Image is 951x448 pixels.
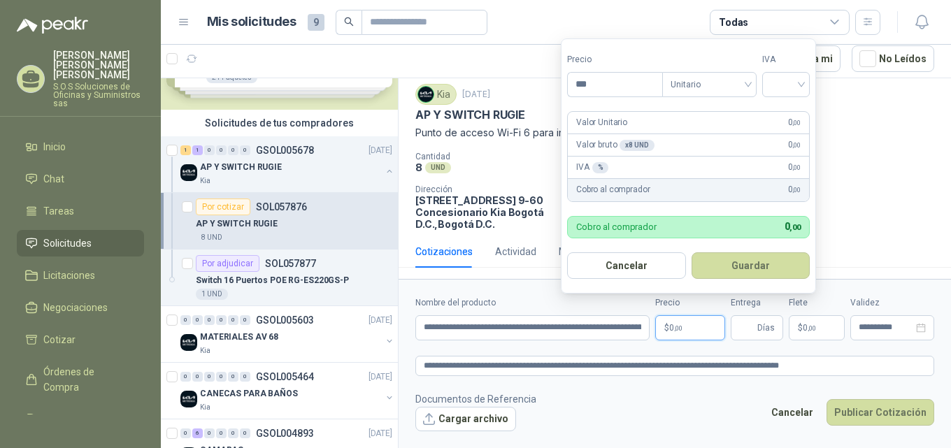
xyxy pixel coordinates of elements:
[425,162,451,173] div: UND
[196,217,278,231] p: AP Y SWITCH RUGIE
[17,230,144,256] a: Solicitudes
[196,198,250,215] div: Por cotizar
[180,164,197,181] img: Company Logo
[180,145,191,155] div: 1
[161,193,398,250] a: Por cotizarSOL057876AP Y SWITCH RUGIE8 UND
[256,372,314,382] p: GSOL005464
[415,185,568,194] p: Dirección
[196,255,259,272] div: Por adjudicar
[192,372,203,382] div: 0
[764,399,821,426] button: Cancelar
[17,406,144,433] a: Remisiones
[204,428,215,438] div: 0
[731,296,783,310] label: Entrega
[161,250,398,306] a: Por adjudicarSOL057877Switch 16 Puertos POE RG-ES220GS-P1 UND
[789,315,845,340] p: $ 0,00
[792,164,801,171] span: ,00
[43,268,95,283] span: Licitaciones
[216,372,227,382] div: 0
[344,17,354,27] span: search
[415,108,525,122] p: AP Y SWITCH RUGIE
[17,17,88,34] img: Logo peakr
[196,232,228,243] div: 8 UND
[788,161,801,174] span: 0
[180,372,191,382] div: 0
[369,427,392,440] p: [DATE]
[655,315,725,340] p: $0,00
[671,74,748,95] span: Unitario
[192,315,203,325] div: 0
[43,203,74,219] span: Tareas
[785,221,801,232] span: 0
[17,166,144,192] a: Chat
[762,53,810,66] label: IVA
[192,145,203,155] div: 1
[798,324,803,332] span: $
[43,412,95,427] span: Remisiones
[200,345,210,356] p: Kia
[256,145,314,155] p: GSOL005678
[216,428,227,438] div: 0
[418,87,434,102] img: Company Logo
[180,312,395,356] a: 0 0 0 0 0 0 GSOL005603[DATE] Company LogoMATERIALES AV 68Kia
[200,387,298,400] p: CANECAS PARA BAÑOS
[669,324,682,332] span: 0
[240,428,250,438] div: 0
[17,133,144,160] a: Inicio
[415,407,516,432] button: Cargar archivo
[17,326,144,353] a: Cotizar
[788,138,801,152] span: 0
[788,183,801,196] span: 0
[196,289,228,300] div: 1 UND
[415,152,597,161] p: Cantidad
[576,183,650,196] p: Cobro al comprador
[256,315,314,325] p: GSOL005603
[808,324,816,332] span: ,00
[17,294,144,321] a: Negociaciones
[43,236,92,251] span: Solicitudes
[228,315,238,325] div: 0
[43,139,66,154] span: Inicio
[200,161,282,174] p: AP Y SWITCH RUGIE
[17,359,144,400] a: Órdenes de Compra
[757,316,775,340] span: Días
[17,262,144,289] a: Licitaciones
[559,244,601,259] div: Mensajes
[53,82,144,108] p: S.O.S Soluciones de Oficinas y Suministros sas
[43,171,64,187] span: Chat
[674,324,682,332] span: ,00
[369,314,392,327] p: [DATE]
[207,12,296,32] h1: Mis solicitudes
[576,116,627,129] p: Valor Unitario
[567,53,662,66] label: Precio
[592,162,609,173] div: %
[200,402,210,413] p: Kia
[719,15,748,30] div: Todas
[567,252,686,279] button: Cancelar
[369,370,392,384] p: [DATE]
[228,372,238,382] div: 0
[852,45,934,72] button: No Leídos
[850,296,934,310] label: Validez
[204,315,215,325] div: 0
[204,372,215,382] div: 0
[17,198,144,224] a: Tareas
[256,202,307,212] p: SOL057876
[655,296,725,310] label: Precio
[576,138,655,152] p: Valor bruto
[827,399,934,426] button: Publicar Cotización
[792,186,801,194] span: ,00
[415,194,568,230] p: [STREET_ADDRESS] 9-60 Concesionario Kia Bogotá D.C. , Bogotá D.C.
[180,334,197,351] img: Company Logo
[216,145,227,155] div: 0
[792,141,801,149] span: ,00
[200,331,278,344] p: MATERIALES AV 68
[240,315,250,325] div: 0
[43,364,131,395] span: Órdenes de Compra
[308,14,324,31] span: 9
[495,244,536,259] div: Actividad
[196,274,349,287] p: Switch 16 Puertos POE RG-ES220GS-P
[265,259,316,268] p: SOL057877
[692,252,810,279] button: Guardar
[240,145,250,155] div: 0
